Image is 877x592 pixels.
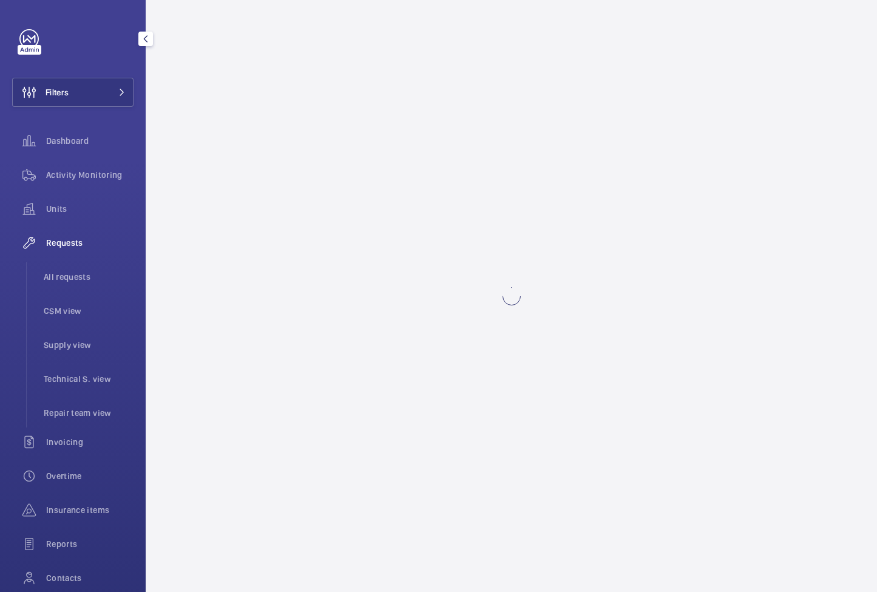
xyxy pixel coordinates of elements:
[46,436,134,448] span: Invoicing
[46,203,134,215] span: Units
[46,86,69,98] span: Filters
[12,78,134,107] button: Filters
[46,572,134,584] span: Contacts
[44,271,134,283] span: All requests
[44,407,134,419] span: Repair team view
[46,135,134,147] span: Dashboard
[44,373,134,385] span: Technical S. view
[44,339,134,351] span: Supply view
[44,305,134,317] span: CSM view
[46,169,134,181] span: Activity Monitoring
[46,538,134,550] span: Reports
[46,470,134,482] span: Overtime
[46,237,134,249] span: Requests
[46,504,134,516] span: Insurance items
